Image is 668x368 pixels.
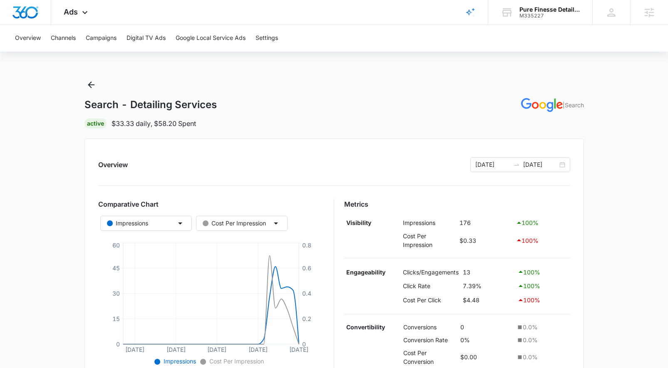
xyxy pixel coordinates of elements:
div: account id [519,13,580,19]
button: Campaigns [86,25,117,52]
button: Overview [15,25,41,52]
button: Channels [51,25,76,52]
span: Ads [64,7,78,16]
button: Digital TV Ads [127,25,166,52]
button: Settings [256,25,278,52]
div: account name [519,6,580,13]
button: Google Local Service Ads [176,25,246,52]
